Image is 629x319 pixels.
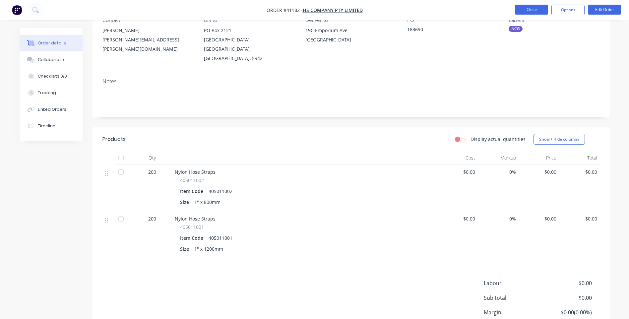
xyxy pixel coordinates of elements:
div: 188690 [407,26,490,35]
div: Tracking [38,90,56,96]
div: Size [180,244,192,254]
span: $0.00 [562,215,597,222]
span: Labour [484,279,543,287]
span: $0.00 [440,215,475,222]
span: 0% [480,215,516,222]
a: HS Company Pty Limited [303,7,363,13]
div: Markup [478,151,519,164]
div: [GEOGRAPHIC_DATA] [305,35,396,44]
div: Deliver to [305,17,396,23]
button: Checklists 0/0 [20,68,83,85]
div: PO [407,17,498,23]
div: 405011001 [206,233,235,243]
div: Item Code [180,233,206,243]
span: Nylon Hose Straps [175,169,216,175]
span: Nylon Hose Straps [175,216,216,222]
div: Labels [509,17,599,23]
div: Contact [102,17,193,23]
div: PO Box 2121[GEOGRAPHIC_DATA], [GEOGRAPHIC_DATA], [GEOGRAPHIC_DATA], 5942 [204,26,295,63]
div: Item Code [180,186,206,196]
button: Tracking [20,85,83,101]
button: Timeline [20,118,83,134]
div: [PERSON_NAME][EMAIL_ADDRESS][PERSON_NAME][DOMAIN_NAME] [102,35,193,54]
span: $0.00 [542,279,592,287]
span: $0.00 [440,168,475,175]
div: Products [102,135,126,143]
span: $0.00 ( 0.00 %) [542,308,592,316]
button: Options [551,5,585,15]
span: 200 [148,168,156,175]
button: Close [515,5,548,15]
label: Display actual quantities [471,136,526,143]
button: Collaborate [20,51,83,68]
button: Linked Orders [20,101,83,118]
div: Bill to [204,17,295,23]
span: Margin [484,308,543,316]
div: 1" x 1200mm [192,244,226,254]
span: 0% [480,168,516,175]
div: NCG [509,26,523,32]
div: Linked Orders [38,106,66,112]
span: Sub total [484,294,543,302]
span: 405011002 [180,177,204,184]
span: 200 [148,215,156,222]
div: 405011002 [206,186,235,196]
div: 19C Emporium Ave [305,26,396,35]
div: Qty [132,151,172,164]
span: $0.00 [521,168,557,175]
div: Checklists 0/0 [38,73,67,79]
div: Notes [102,78,600,85]
div: Timeline [38,123,55,129]
span: $0.00 [521,215,557,222]
div: Collaborate [38,57,64,63]
div: 19C Emporium Ave[GEOGRAPHIC_DATA] [305,26,396,47]
button: Show / Hide columns [534,134,585,145]
div: Size [180,197,192,207]
div: [PERSON_NAME] [102,26,193,35]
div: Price [519,151,559,164]
div: [PERSON_NAME][PERSON_NAME][EMAIL_ADDRESS][PERSON_NAME][DOMAIN_NAME] [102,26,193,54]
span: Order #41182 - [267,7,303,13]
button: Edit Order [588,5,621,15]
span: $0.00 [542,294,592,302]
button: Order details [20,35,83,51]
div: Cost [437,151,478,164]
span: $0.00 [562,168,597,175]
div: PO Box 2121 [204,26,295,35]
div: Order details [38,40,66,46]
div: Total [559,151,600,164]
span: 405011001 [180,223,204,230]
img: Factory [12,5,22,15]
div: 1" x 800mm [192,197,223,207]
div: [GEOGRAPHIC_DATA], [GEOGRAPHIC_DATA], [GEOGRAPHIC_DATA], 5942 [204,35,295,63]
